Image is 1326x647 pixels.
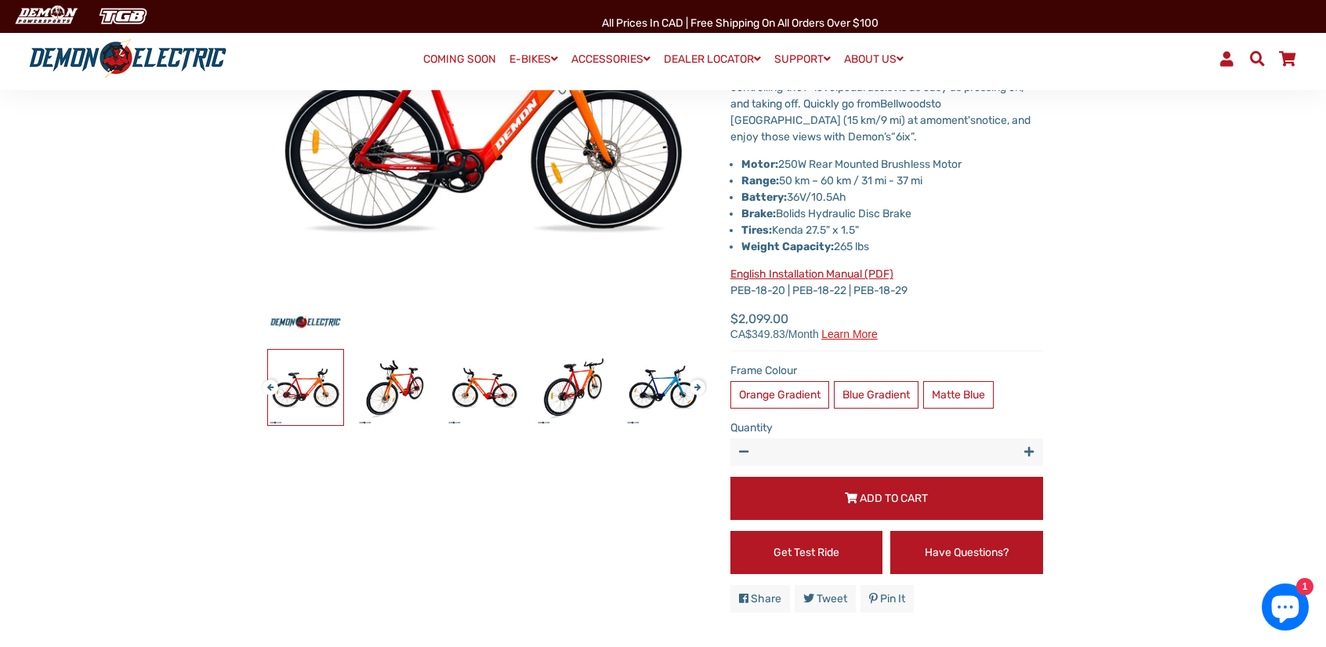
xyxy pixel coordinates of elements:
[880,97,931,111] span: Bellwoods
[769,48,836,71] a: SUPPORT
[741,191,787,204] strong: Battery:
[24,38,232,79] img: Demon Electric logo
[911,130,914,144] span: ”
[886,130,891,144] span: s
[923,381,994,409] label: Matte Blue
[447,350,522,425] img: 6ix City eBike - Demon Electric
[741,189,1043,205] li: 36V/10.5Ah
[751,592,781,605] span: Share
[1016,438,1043,466] button: Increase item quantity by one
[817,592,847,605] span: Tweet
[658,48,766,71] a: DEALER LOCATOR
[730,381,829,409] label: Orange Gradient
[926,114,976,127] span: moment's
[741,205,1043,222] li: Bolids Hydraulic Disc Brake
[730,477,1043,520] button: Add to Cart
[91,3,155,29] img: TGB Canada
[504,48,563,71] a: E-BIKES
[536,350,611,425] img: 6ix City eBike - Demon Electric
[891,130,896,144] span: “
[625,350,701,425] img: 6ix City eBike - Demon Electric
[839,48,909,71] a: ABOUT US
[741,224,772,237] strong: Tires:
[880,592,905,605] span: Pin it
[268,350,343,425] img: 6ix City eBike - Demon Electric
[914,130,917,144] span: .
[730,267,893,281] a: English Installation Manual (PDF)
[741,240,834,253] strong: Weight Capacity:
[741,173,1043,189] li: 50 km – 60 km / 31 mi - 37 mi
[741,222,1043,238] li: Kenda 27.5" x 1.5"
[1257,583,1313,634] inbox-online-store-chat: Shopify online store chat
[690,372,699,390] button: Next
[730,310,878,340] span: $2,099.00
[357,350,433,425] img: 6ix City eBike - Demon Electric
[730,438,1043,466] input: quantity
[741,207,776,220] strong: Brake:
[418,49,502,71] a: COMING SOON
[741,158,778,171] strong: Motor:
[741,156,1043,173] li: 250W Rear Mounted Brushless Motor
[730,420,1043,436] label: Quantity
[890,531,1043,574] a: Have Questions?
[602,16,879,30] span: All Prices in CAD | Free shipping on all orders over $100
[730,438,758,466] button: Reduce item quantity by one
[834,381,918,409] label: Blue Gradient
[884,130,886,144] span: ’
[263,372,272,390] button: Previous
[896,130,911,144] span: 6ix
[730,531,883,574] a: Get Test Ride
[741,238,1043,255] li: 265 lbs
[730,362,1043,379] label: Frame Colour
[730,266,1043,299] p: PEB-18-20 | PEB-18-22 | PEB-18-29
[741,174,779,187] strong: Range:
[8,3,83,29] img: Demon Electric
[566,48,656,71] a: ACCESSORIES
[860,492,928,505] span: Add to Cart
